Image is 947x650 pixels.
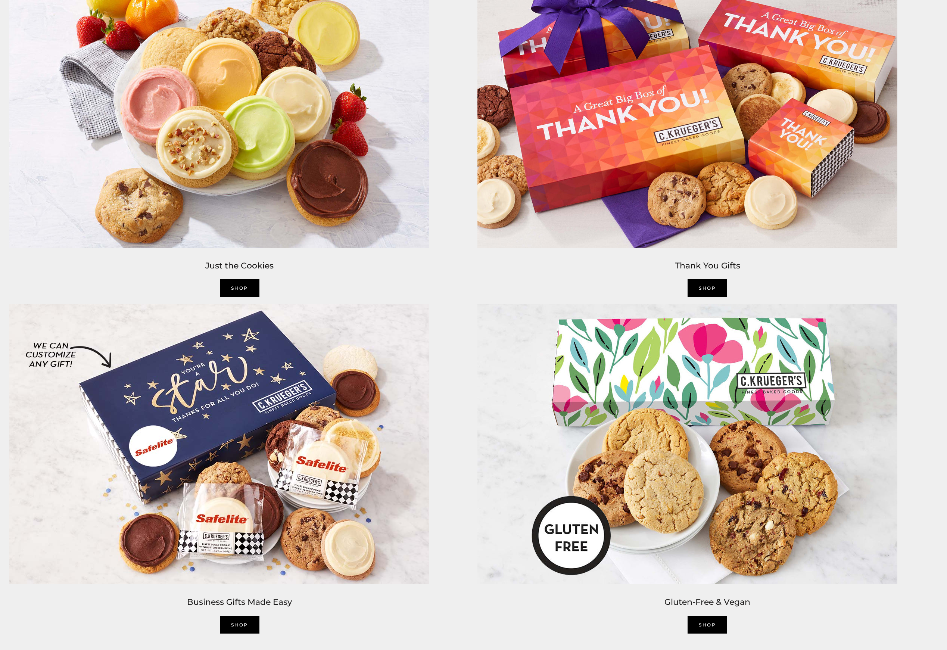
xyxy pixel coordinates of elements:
[9,595,470,609] h2: Business Gifts Made Easy
[477,595,938,609] h2: Gluten-Free & Vegan
[688,279,727,297] a: shop
[220,616,259,634] a: SHOP
[477,259,938,273] h2: Thank You Gifts
[6,301,433,588] img: C.Krueger’s image
[220,279,259,297] a: Shop
[688,616,727,634] a: SHOP
[474,301,901,588] img: C.Krueger’s image
[9,259,470,273] h2: Just the Cookies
